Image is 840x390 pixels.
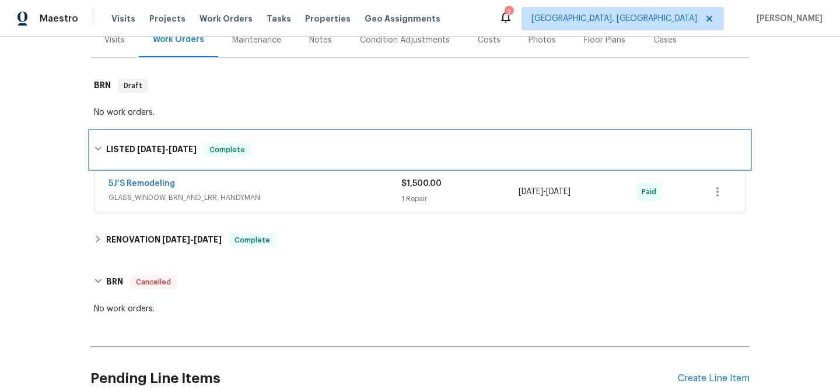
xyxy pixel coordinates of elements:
[90,226,750,254] div: RENOVATION [DATE]-[DATE]Complete
[153,34,204,45] div: Work Orders
[131,276,176,288] span: Cancelled
[401,193,519,205] div: 1 Repair
[162,236,222,244] span: -
[90,67,750,104] div: BRN Draft
[108,192,401,203] span: GLASS_WINDOW, BRN_AND_LRR, HANDYMAN
[104,34,125,46] div: Visits
[267,15,291,23] span: Tasks
[519,186,570,198] span: -
[528,34,556,46] div: Photos
[108,180,175,188] a: 5J’S Remodeling
[505,7,513,19] div: 2
[94,303,746,315] div: No work orders.
[478,34,501,46] div: Costs
[90,263,750,301] div: BRN Cancelled
[149,13,185,24] span: Projects
[584,34,625,46] div: Floor Plans
[653,34,677,46] div: Cases
[205,144,250,156] span: Complete
[169,145,197,153] span: [DATE]
[531,13,697,24] span: [GEOGRAPHIC_DATA], [GEOGRAPHIC_DATA]
[401,180,442,188] span: $1,500.00
[94,79,111,93] h6: BRN
[106,233,222,247] h6: RENOVATION
[119,80,147,92] span: Draft
[546,188,570,196] span: [DATE]
[199,13,253,24] span: Work Orders
[232,34,281,46] div: Maintenance
[162,236,190,244] span: [DATE]
[678,373,750,384] div: Create Line Item
[309,34,332,46] div: Notes
[111,13,135,24] span: Visits
[106,143,197,157] h6: LISTED
[230,234,275,246] span: Complete
[94,107,746,118] div: No work orders.
[519,188,543,196] span: [DATE]
[194,236,222,244] span: [DATE]
[752,13,822,24] span: [PERSON_NAME]
[360,34,450,46] div: Condition Adjustments
[90,131,750,168] div: LISTED [DATE]-[DATE]Complete
[137,145,197,153] span: -
[642,186,661,198] span: Paid
[40,13,78,24] span: Maestro
[137,145,165,153] span: [DATE]
[305,13,351,24] span: Properties
[365,13,440,24] span: Geo Assignments
[106,275,123,289] h6: BRN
